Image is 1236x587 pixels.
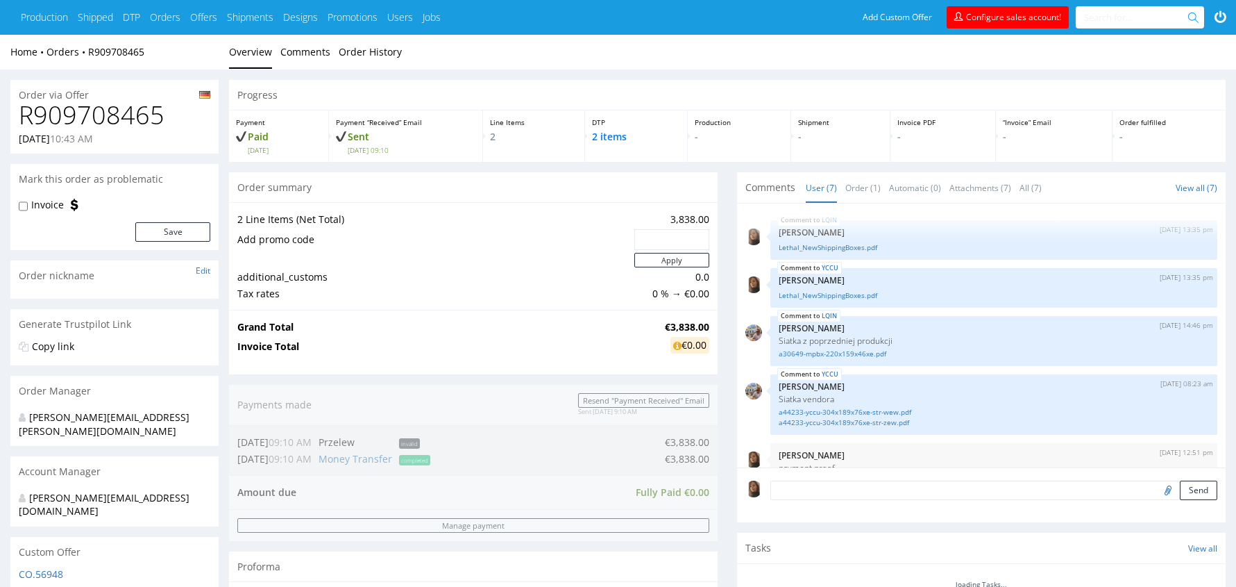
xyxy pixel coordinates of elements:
[631,269,709,286] td: 0.0
[855,6,940,28] a: Add Custom Offer
[745,541,771,555] span: Tasks
[1003,130,1104,144] p: -
[949,173,1011,203] a: Attachments (7)
[745,181,795,195] span: Comments
[695,130,784,144] p: -
[336,117,475,127] p: Payment “Received” Email
[237,286,631,302] td: Tax rates
[21,10,68,24] a: Production
[237,269,631,286] td: additional_customs
[798,117,882,127] p: Shipment
[19,101,210,129] h1: R909708465
[745,383,762,399] img: regular_mini_magick20250909-139-fdo8ol.jpg
[822,263,838,274] a: YCCU
[229,35,272,69] a: Overview
[665,320,709,333] strong: €3,838.00
[283,10,318,24] a: Designs
[779,394,1209,404] p: Siatka vendora
[779,349,1209,359] a: a30649-mpbx-220x159x46xe.pdf
[237,320,294,333] strong: Grand Total
[1003,117,1104,127] p: “Invoice” Email
[1160,447,1213,458] p: [DATE] 12:51 pm
[336,130,475,155] p: Sent
[779,242,1209,253] a: Lethal_NewShippingBoxes.pdf
[779,275,1209,286] p: [PERSON_NAME]
[387,10,413,24] a: Users
[1119,117,1219,127] p: Order fulfilled
[1188,543,1217,554] a: View all
[1176,182,1217,194] a: View all (7)
[1160,272,1213,283] p: [DATE] 13:35 pm
[889,173,941,203] a: Automatic (0)
[19,411,200,438] div: [PERSON_NAME][EMAIL_ADDRESS][PERSON_NAME][DOMAIN_NAME]
[236,117,321,127] p: Payment
[779,463,1209,473] p: payment proof
[237,340,299,353] strong: Invoice Total
[123,10,140,24] a: DTP
[280,35,330,69] a: Comments
[745,452,762,468] img: mini_magick20220215-216-18q3urg.jpeg
[423,10,441,24] a: Jobs
[348,145,475,155] span: [DATE] 09:10
[339,35,402,69] a: Order History
[19,491,200,518] div: [PERSON_NAME][EMAIL_ADDRESS][DOMAIN_NAME]
[670,337,709,354] div: €0.00
[592,117,679,127] p: DTP
[1160,320,1213,331] p: [DATE] 14:46 pm
[10,261,219,291] div: Order nickname
[229,80,1226,110] div: Progress
[1019,173,1042,203] a: All (7)
[634,253,709,267] button: Apply
[46,45,88,58] a: Orders
[10,164,219,195] div: Mark this order as problematic
[196,265,210,276] a: Edit
[10,537,219,568] div: Custom Offer
[592,130,679,144] p: 2 items
[19,132,93,146] p: [DATE]
[779,227,1209,238] p: [PERSON_NAME]
[199,91,210,99] img: de-3323814006fe6739493d27057954941830b59eff37ebaac994310e17c522dd57.png
[779,450,1209,461] p: [PERSON_NAME]
[10,309,219,340] div: Generate Trustpilot Link
[10,456,219,487] div: Account Manager
[779,407,1209,417] a: a44233-yccu-304x189x76xe-str-wew.pdf
[779,290,1209,301] a: Lethal_NewShippingBoxes.pdf
[822,369,838,380] a: YCCU
[745,481,762,497] img: mini_magick20220215-216-18q3urg.jpeg
[966,11,1061,23] span: Configure sales account!
[1160,224,1213,235] p: [DATE] 13:35 pm
[798,130,882,144] p: -
[806,173,837,203] a: User (7)
[897,130,988,144] p: -
[88,45,144,58] a: R909708465
[695,117,784,127] p: Production
[779,336,1209,346] p: Siatka z poprzedniej produkcji
[631,211,709,228] td: 3,838.00
[19,568,63,581] a: CO.56948
[10,80,219,102] div: Order via Offer
[1180,481,1217,500] button: Send
[745,324,762,341] img: regular_mini_magick20250909-139-fdo8ol.jpg
[78,10,113,24] a: Shipped
[237,228,631,251] td: Add promo code
[631,286,709,302] td: 0 % → €0.00
[1160,379,1213,389] p: [DATE] 08:23 am
[845,173,881,203] a: Order (1)
[229,552,718,582] div: Proforma
[10,376,219,406] div: Order Manager
[897,117,988,127] p: Invoice PDF
[1084,6,1190,28] input: Search for...
[31,198,64,212] label: Invoice
[779,323,1209,333] p: [PERSON_NAME]
[190,10,217,24] a: Offers
[50,132,93,145] span: 10:43 AM
[745,229,762,245] img: mini_magick20220215-216-18q3urg.jpeg
[1119,130,1219,144] p: -
[135,222,210,242] button: Save
[32,340,74,353] a: Copy link
[328,10,378,24] a: Promotions
[10,45,46,58] a: Home
[67,198,81,212] img: icon-invoice-flag.svg
[779,381,1209,392] p: [PERSON_NAME]
[150,10,180,24] a: Orders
